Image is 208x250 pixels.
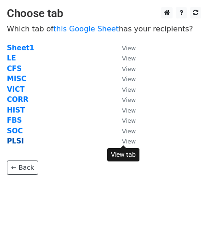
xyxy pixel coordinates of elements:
small: View [122,86,136,93]
a: View [113,54,136,62]
a: MISC [7,75,26,83]
small: View [122,107,136,114]
a: ← Back [7,161,38,175]
small: View [122,45,136,52]
small: View [122,76,136,83]
a: PLSI [7,137,24,145]
a: View [113,85,136,94]
small: View [122,65,136,72]
a: FBS [7,116,22,125]
a: CFS [7,65,22,73]
p: Which tab of has your recipients? [7,24,201,34]
small: View [122,128,136,135]
div: View tab [107,148,139,161]
a: View [113,127,136,135]
a: View [113,106,136,114]
iframe: Chat Widget [162,206,208,250]
a: Sheet1 [7,44,34,52]
a: LE [7,54,16,62]
a: View [113,95,136,104]
a: View [113,75,136,83]
a: HIST [7,106,25,114]
a: CORR [7,95,29,104]
small: View [122,96,136,103]
a: View [113,44,136,52]
a: View [113,65,136,73]
a: VICT [7,85,24,94]
a: View [113,116,136,125]
small: View [122,138,136,145]
h3: Choose tab [7,7,201,20]
small: View [122,117,136,124]
a: View [113,137,136,145]
small: View [122,55,136,62]
a: SOC [7,127,23,135]
a: this Google Sheet [53,24,119,33]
